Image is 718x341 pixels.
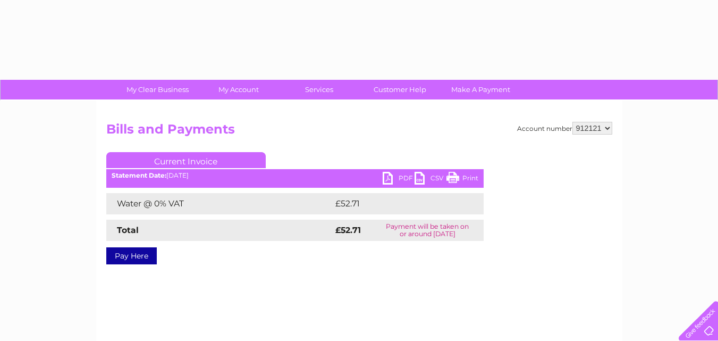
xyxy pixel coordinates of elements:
[112,171,166,179] b: Statement Date:
[106,122,612,142] h2: Bills and Payments
[437,80,525,99] a: Make A Payment
[195,80,282,99] a: My Account
[371,220,483,241] td: Payment will be taken on or around [DATE]
[106,193,333,214] td: Water @ 0% VAT
[356,80,444,99] a: Customer Help
[275,80,363,99] a: Services
[114,80,201,99] a: My Clear Business
[415,172,446,187] a: CSV
[383,172,415,187] a: PDF
[106,152,266,168] a: Current Invoice
[333,193,461,214] td: £52.71
[517,122,612,135] div: Account number
[335,225,361,235] strong: £52.71
[106,172,484,179] div: [DATE]
[106,247,157,264] a: Pay Here
[446,172,478,187] a: Print
[117,225,139,235] strong: Total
